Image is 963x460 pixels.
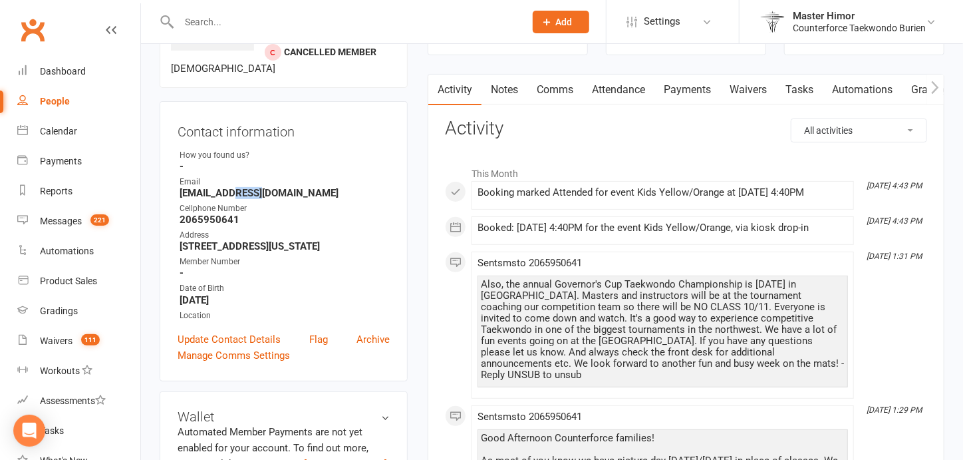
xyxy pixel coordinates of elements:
[867,181,922,190] i: [DATE] 4:43 PM
[17,57,140,87] a: Dashboard
[17,386,140,416] a: Assessments
[793,22,926,34] div: Counterforce Taekwondo Burien
[40,216,82,226] div: Messages
[81,334,100,345] span: 111
[180,187,390,199] strong: [EMAIL_ADDRESS][DOMAIN_NAME]
[180,202,390,215] div: Cellphone Number
[180,282,390,295] div: Date of Birth
[793,10,926,22] div: Master Himor
[17,236,140,266] a: Automations
[17,416,140,446] a: Tasks
[40,395,106,406] div: Assessments
[527,75,583,105] a: Comms
[40,96,70,107] div: People
[180,214,390,226] strong: 2065950641
[17,176,140,206] a: Reports
[309,332,328,347] a: Flag
[478,257,582,269] span: Sent sms to 2065950641
[583,75,654,105] a: Attendance
[17,356,140,386] a: Workouts
[16,13,49,47] a: Clubworx
[17,326,140,356] a: Waivers 111
[180,229,390,242] div: Address
[654,75,720,105] a: Payments
[180,176,390,188] div: Email
[13,415,45,447] div: Open Intercom Messenger
[40,365,80,376] div: Workouts
[481,75,527,105] a: Notes
[720,75,776,105] a: Waivers
[40,336,72,346] div: Waivers
[17,206,140,236] a: Messages 221
[556,17,573,27] span: Add
[867,405,922,415] i: [DATE] 1:29 PM
[17,146,140,176] a: Payments
[823,75,902,105] a: Automations
[175,13,515,31] input: Search...
[478,411,582,423] span: Sent sms to 2065950641
[445,160,927,181] li: This Month
[478,187,848,198] div: Booking marked Attended for event Kids Yellow/Orange at [DATE] 4:40PM
[180,149,390,162] div: How you found us?
[776,75,823,105] a: Tasks
[178,119,390,139] h3: Contact information
[867,252,922,261] i: [DATE] 1:31 PM
[180,160,390,172] strong: -
[40,156,82,166] div: Payments
[180,256,390,268] div: Member Number
[180,240,390,252] strong: [STREET_ADDRESS][US_STATE]
[171,63,275,75] span: [DEMOGRAPHIC_DATA]
[17,116,140,146] a: Calendar
[356,332,390,347] a: Archive
[644,7,680,37] span: Settings
[867,216,922,226] i: [DATE] 4:43 PM
[180,310,390,322] div: Location
[284,47,376,57] span: Cancelled member
[40,425,64,436] div: Tasks
[17,266,140,296] a: Product Sales
[478,222,848,234] div: Booked: [DATE] 4:40PM for the event Kids Yellow/Orange, via kiosk drop-in
[40,186,72,196] div: Reports
[180,267,390,279] strong: -
[17,87,140,116] a: People
[40,306,78,316] div: Gradings
[445,118,927,139] h3: Activity
[40,66,86,77] div: Dashboard
[178,332,281,347] a: Update Contact Details
[533,11,589,33] button: Add
[90,214,109,226] span: 221
[759,9,786,35] img: thumb_image1572984788.png
[180,294,390,306] strong: [DATE]
[428,75,481,105] a: Activity
[40,126,77,136] div: Calendar
[40,276,97,286] div: Product Sales
[17,296,140,326] a: Gradings
[40,246,94,256] div: Automations
[178,409,390,424] h3: Wallet
[481,279,845,381] div: Also, the annual Governor's Cup Taekwondo Championship is [DATE] in [GEOGRAPHIC_DATA]. Masters an...
[178,347,290,363] a: Manage Comms Settings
